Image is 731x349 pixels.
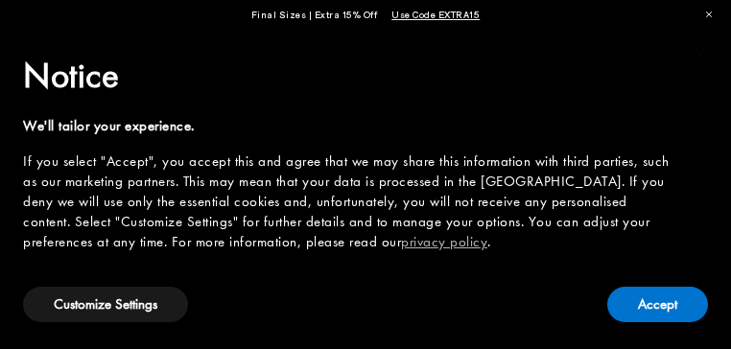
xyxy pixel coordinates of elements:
[23,287,188,322] button: Customize Settings
[607,287,708,322] button: Accept
[23,151,677,252] div: If you select "Accept", you accept this and agree that we may share this information with third p...
[695,38,707,68] span: ×
[23,116,677,136] div: We'll tailor your experience.
[677,31,723,77] button: Close this notice
[23,51,677,101] h2: Notice
[401,232,487,251] a: privacy policy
